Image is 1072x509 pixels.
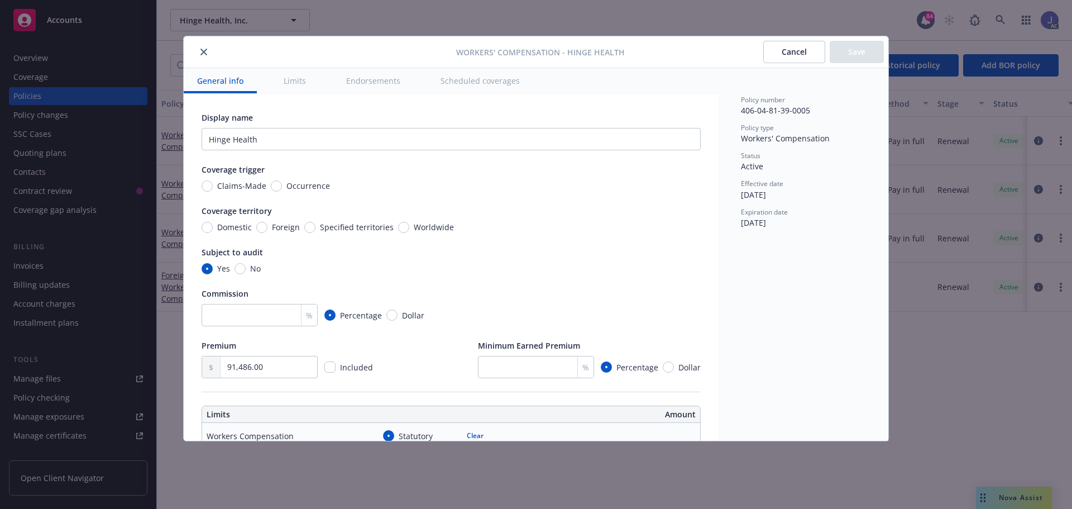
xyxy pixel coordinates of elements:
input: 0.00 [221,356,317,378]
span: Policy number [741,95,785,104]
span: Premium [202,340,236,351]
input: Worldwide [398,222,409,233]
input: Yes [202,263,213,274]
span: Workers' Compensation - Hinge Health [456,46,625,58]
span: Coverage trigger [202,164,265,175]
input: No [234,263,246,274]
button: Limits [270,68,319,93]
input: Percentage [324,310,336,321]
span: Dollar [678,361,701,373]
input: Domestic [202,222,213,233]
span: % [582,361,589,373]
span: Yes [217,263,230,274]
button: Clear [460,428,490,444]
span: Included [340,362,373,373]
span: Dollar [402,310,424,321]
th: Amount [456,406,700,423]
div: Workers Compensation [207,430,294,442]
span: Status [741,151,760,160]
span: % [306,310,313,321]
span: Claims-Made [217,180,266,192]
button: Cancel [763,41,825,63]
input: Foreign [256,222,267,233]
span: Effective date [741,179,783,188]
button: General info [184,68,257,93]
span: No [250,263,261,274]
span: Domestic [217,221,252,233]
span: Subject to audit [202,247,263,258]
span: Percentage [616,361,658,373]
th: Limits [202,406,401,423]
input: Dollar [663,361,674,373]
button: close [197,45,210,59]
input: Specified territories [304,222,315,233]
input: Occurrence [271,180,282,192]
button: Scheduled coverages [427,68,533,93]
span: [DATE] [741,189,766,200]
span: Minimum Earned Premium [478,340,580,351]
span: Expiration date [741,207,788,217]
span: [DATE] [741,217,766,228]
span: Worldwide [414,221,454,233]
span: Commission [202,288,248,299]
input: Claims-Made [202,180,213,192]
span: Specified territories [320,221,394,233]
input: Dollar [386,310,398,321]
span: Foreign [272,221,300,233]
span: Occurrence [286,180,330,192]
span: Policy type [741,123,774,132]
input: Statutory [383,430,394,441]
span: Display name [202,112,253,123]
span: Workers' Compensation [741,133,830,144]
span: Coverage territory [202,206,272,216]
span: Percentage [340,310,382,321]
span: Active [741,161,763,172]
span: 406-04-81-39-0005 [741,105,810,116]
input: Percentage [601,361,612,373]
span: Statutory [399,430,433,442]
button: Endorsements [333,68,414,93]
